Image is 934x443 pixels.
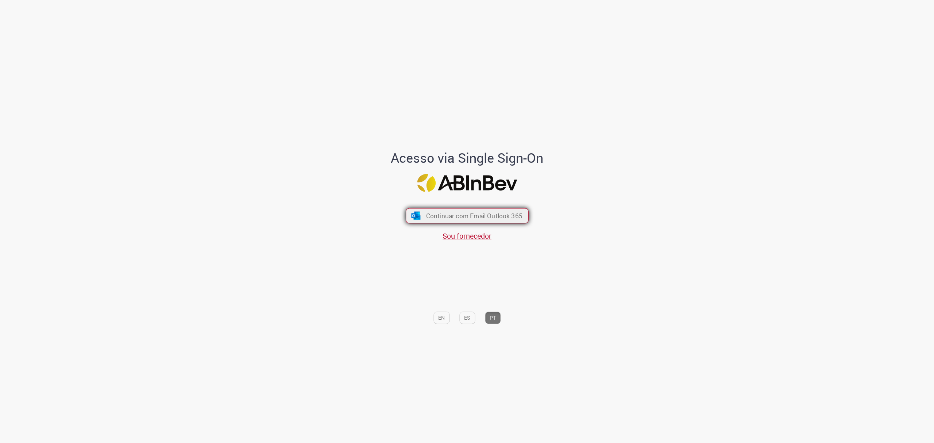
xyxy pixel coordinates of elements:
[459,312,475,324] button: ES
[443,231,491,241] a: Sou fornecedor
[410,212,421,220] img: ícone Azure/Microsoft 360
[485,312,501,324] button: PT
[426,212,522,220] span: Continuar com Email Outlook 365
[406,208,529,223] button: ícone Azure/Microsoft 360 Continuar com Email Outlook 365
[417,174,517,192] img: Logo ABInBev
[433,312,449,324] button: EN
[366,151,568,165] h1: Acesso via Single Sign-On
